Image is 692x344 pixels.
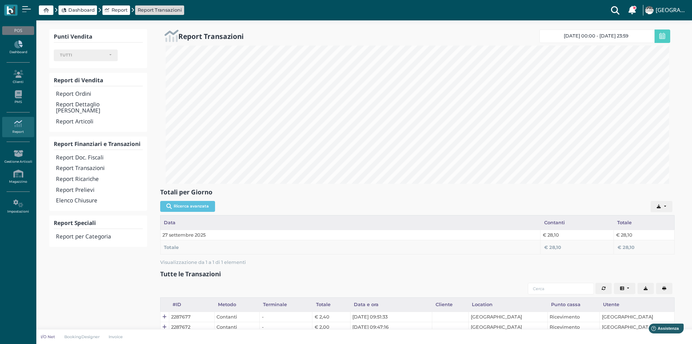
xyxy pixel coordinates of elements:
div: Data [161,216,541,229]
b: Report Finanziari e Transazioni [54,140,141,148]
span: Assistenza [21,6,48,11]
td: - [260,322,312,332]
button: Columns [614,283,636,294]
div: Contanti [541,216,614,229]
button: Export [651,201,672,213]
span: [DATE] 00:00 - [DATE] 23:59 [564,33,628,39]
h4: [GEOGRAPHIC_DATA] [656,7,688,13]
h4: Report Ricariche [56,176,142,182]
button: Aggiorna [595,283,612,294]
a: Dashboard [61,7,95,13]
a: BookingDesigner [60,334,104,340]
a: Magazzino [2,167,34,187]
div: Metodo [214,298,259,312]
td: [DATE] 09:47:16 [350,322,432,332]
td: [GEOGRAPHIC_DATA] [600,322,675,332]
p: I/O Net [41,334,55,340]
td: € 28,10 [541,230,614,240]
h4: Report Ordini [56,91,142,97]
h4: Report per Categoria [56,234,142,240]
a: Gestione Articoli [2,147,34,167]
td: [GEOGRAPHIC_DATA] [469,312,547,322]
td: - [260,312,312,322]
td: 2287677 [169,312,214,322]
td: 27 settembre 2025 [160,230,541,240]
div: Totale [312,298,350,312]
a: Impostazioni [2,197,34,217]
h4: Report Transazioni [56,165,142,171]
a: Dashboard [2,37,34,58]
h4: Report Prelievi [56,187,142,193]
div: Totale [614,216,674,229]
h4: Elenco Chiusure [56,198,142,204]
input: Cerca [528,283,594,294]
b: Report di Vendita [54,76,103,84]
td: [DATE] 09:51:33 [350,312,432,322]
td: Contanti [214,322,259,332]
a: Clienti [2,67,34,87]
img: ... [645,6,653,14]
b: Tutte le Transazioni [160,270,221,278]
td: Contanti [214,312,259,322]
h4: Report Doc. Fiscali [56,155,142,161]
div: Terminale [260,298,312,312]
h4: Report Dettaglio [PERSON_NAME] [56,102,142,114]
div: Punto cassa [547,298,600,312]
button: TUTTI [54,50,118,61]
h2: Report Transazioni [178,32,244,40]
td: Ricevimento [547,312,600,322]
span: Dashboard [68,7,95,13]
a: Report [105,7,128,13]
td: € 28,10 [614,230,674,240]
div: Utente [600,298,674,312]
div: POS [2,26,34,35]
div: Totale [164,244,537,251]
b: Punti Vendita [54,33,92,40]
a: Report [2,117,34,137]
button: Ricerca avanzata [160,201,215,212]
a: PMS [2,87,34,107]
td: Ricevimento [547,322,600,332]
div: Location [469,298,547,312]
h4: Report Articoli [56,119,142,125]
button: Export [638,283,654,294]
td: € 2,40 [312,312,350,322]
td: [GEOGRAPHIC_DATA] [600,312,675,322]
div: € 28,10 [618,244,671,251]
a: Invoice [104,334,128,340]
div: Cliente [432,298,468,312]
td: 2287672 [169,322,214,332]
a: Report Transazioni [138,7,182,13]
div: TUTTI [60,53,106,58]
img: logo [7,6,15,15]
td: € 2,00 [312,322,350,332]
b: Report Speciali [54,219,96,227]
div: € 28,10 [544,244,610,251]
div: Colonne [614,283,638,294]
span: Report [112,7,128,13]
span: Visualizzazione da 1 a 1 di 1 elementi [160,257,246,267]
td: [GEOGRAPHIC_DATA] [469,322,547,332]
div: #ID [169,298,214,312]
div: Data e ora [350,298,432,312]
a: ... [GEOGRAPHIC_DATA] [644,1,688,19]
b: Totali per Giorno [160,188,213,196]
iframe: Help widget launcher [640,321,686,338]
